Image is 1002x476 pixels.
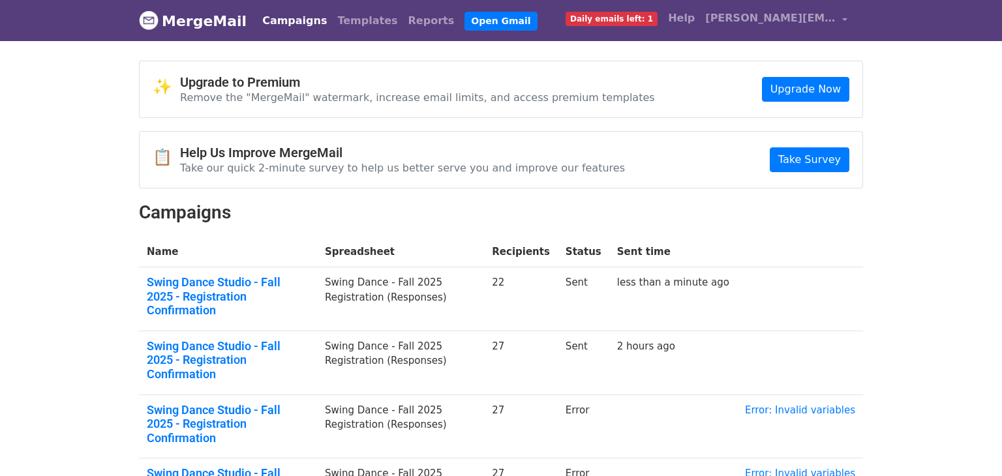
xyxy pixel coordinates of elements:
span: ✨ [153,78,180,97]
span: Daily emails left: 1 [566,12,658,26]
a: Daily emails left: 1 [560,5,663,31]
a: Swing Dance Studio - Fall 2025 - Registration Confirmation [147,275,309,318]
p: Take our quick 2-minute survey to help us better serve you and improve our features [180,161,625,175]
a: Reports [403,8,460,34]
a: Campaigns [257,8,332,34]
td: Error [558,394,609,458]
a: Open Gmail [464,12,537,31]
a: Help [663,5,700,31]
td: Swing Dance - Fall 2025 Registration (Responses) [317,267,484,331]
a: Swing Dance Studio - Fall 2025 - Registration Confirmation [147,403,309,445]
th: Status [558,237,609,267]
h4: Help Us Improve MergeMail [180,145,625,160]
a: [PERSON_NAME][EMAIL_ADDRESS][DOMAIN_NAME] [700,5,853,36]
a: Error: Invalid variables [745,404,855,416]
a: Swing Dance Studio - Fall 2025 - Registration Confirmation [147,339,309,381]
img: MergeMail logo [139,10,159,30]
a: Take Survey [770,147,849,172]
a: 2 hours ago [617,340,675,352]
h4: Upgrade to Premium [180,74,655,90]
td: 27 [484,394,558,458]
a: Upgrade Now [762,77,849,102]
td: Sent [558,331,609,394]
span: 📋 [153,148,180,167]
td: Swing Dance - Fall 2025 Registration (Responses) [317,394,484,458]
td: Swing Dance - Fall 2025 Registration (Responses) [317,331,484,394]
td: 27 [484,331,558,394]
a: less than a minute ago [617,276,729,288]
th: Spreadsheet [317,237,484,267]
h2: Campaigns [139,201,863,224]
p: Remove the "MergeMail" watermark, increase email limits, and access premium templates [180,91,655,104]
th: Recipients [484,237,558,267]
span: [PERSON_NAME][EMAIL_ADDRESS][DOMAIN_NAME] [705,10,836,26]
td: 22 [484,267,558,331]
td: Sent [558,267,609,331]
a: MergeMail [139,7,247,35]
th: Name [139,237,317,267]
a: Templates [332,8,402,34]
th: Sent time [609,237,737,267]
